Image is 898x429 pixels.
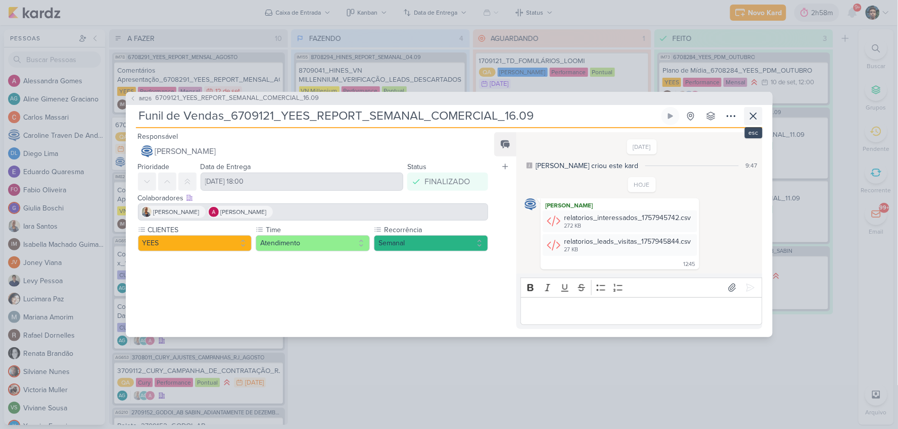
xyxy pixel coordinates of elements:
[138,193,489,203] div: Colaboradores
[138,95,154,102] span: IM126
[201,173,404,191] input: Select a date
[407,163,427,171] label: Status
[256,235,370,251] button: Atendimento
[130,93,319,103] button: IM126 6709121_YEES_REPORT_SEMANAL_COMERCIAL_16.09
[221,207,267,217] span: [PERSON_NAME]
[424,176,470,188] div: FINALIZADO
[564,222,691,230] div: 272 KB
[154,207,200,217] span: [PERSON_NAME]
[265,225,370,235] label: Time
[138,132,178,141] label: Responsável
[683,260,695,269] div: 12:45
[667,112,675,120] div: Ligar relógio
[745,127,763,138] div: esc
[374,235,488,251] button: Semanal
[383,225,488,235] label: Recorrência
[156,93,319,103] span: 6709121_YEES_REPORT_SEMANAL_COMERCIAL_16.09
[564,236,691,247] div: relatorios_leads_visitas_1757945844.csv
[543,200,697,210] div: [PERSON_NAME]
[141,207,152,217] img: Iara Santos
[209,207,219,217] img: Alessandra Gomes
[525,198,537,210] img: Caroline Traven De Andrade
[521,278,762,297] div: Editor toolbar
[147,225,252,235] label: CLIENTES
[746,161,758,170] div: 9:47
[138,163,170,171] label: Prioridade
[138,235,252,251] button: YEES
[138,142,489,160] button: [PERSON_NAME]
[543,234,697,256] div: relatorios_leads_visitas_1757945844.csv
[564,212,691,223] div: relatorios_interessados_1757945742.csv
[521,297,762,325] div: Editor editing area: main
[136,107,659,125] input: Kard Sem Título
[536,160,638,171] div: [PERSON_NAME] criou este kard
[141,145,153,157] img: Caroline Traven De Andrade
[564,246,691,254] div: 27 KB
[543,210,697,232] div: relatorios_interessados_1757945742.csv
[155,145,216,157] span: [PERSON_NAME]
[407,173,488,191] button: FINALIZADO
[201,163,251,171] label: Data de Entrega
